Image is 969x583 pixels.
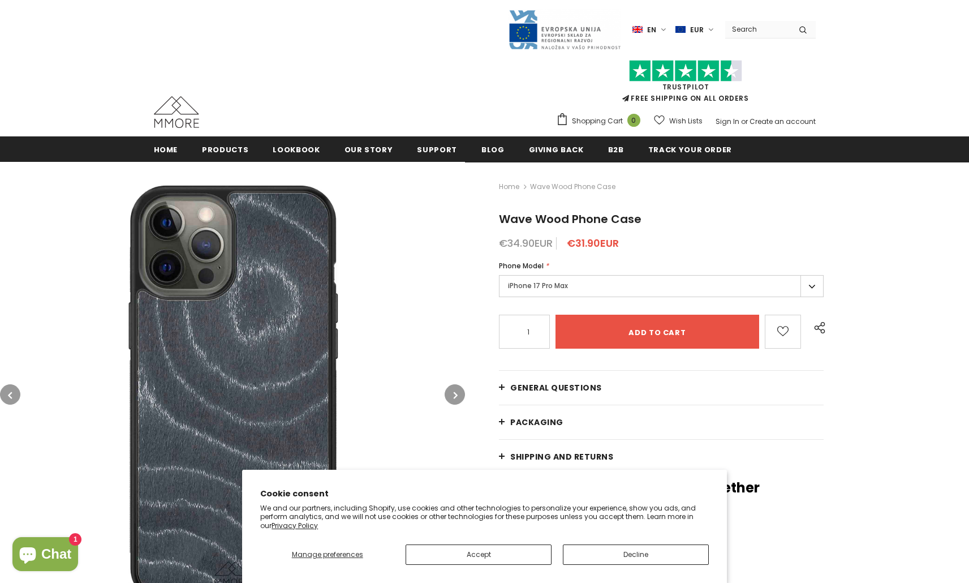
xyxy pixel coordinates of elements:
[481,144,505,155] span: Blog
[530,180,615,194] span: Wave Wood Phone Case
[154,144,178,155] span: Home
[292,550,363,559] span: Manage preferences
[510,451,613,462] span: Shipping and returns
[344,144,393,155] span: Our Story
[202,136,248,162] a: Products
[154,136,178,162] a: Home
[572,115,623,127] span: Shopping Cart
[417,136,457,162] a: support
[154,96,199,128] img: MMORE Cases
[481,136,505,162] a: Blog
[741,117,748,126] span: or
[716,117,739,126] a: Sign In
[567,236,619,250] span: €31.90EUR
[648,144,732,155] span: Track your order
[260,488,709,500] h2: Cookie consent
[508,9,621,50] img: Javni Razpis
[662,82,709,92] a: Trustpilot
[629,60,742,82] img: Trust Pilot Stars
[647,24,656,36] span: en
[555,315,759,349] input: Add to cart
[654,111,703,131] a: Wish Lists
[750,117,816,126] a: Create an account
[510,382,602,393] span: General Questions
[499,180,519,194] a: Home
[499,236,553,250] span: €34.90EUR
[499,371,824,405] a: General Questions
[272,521,318,530] a: Privacy Policy
[202,144,248,155] span: Products
[725,21,790,37] input: Search Site
[499,405,824,439] a: PACKAGING
[499,211,641,227] span: Wave Wood Phone Case
[499,261,544,271] span: Phone Model
[499,275,824,297] label: iPhone 17 Pro Max
[632,25,643,35] img: i-lang-1.png
[608,136,624,162] a: B2B
[556,65,816,103] span: FREE SHIPPING ON ALL ORDERS
[9,537,81,574] inbox-online-store-chat: Shopify online store chat
[669,115,703,127] span: Wish Lists
[260,545,394,565] button: Manage preferences
[508,24,621,34] a: Javni Razpis
[499,440,824,474] a: Shipping and returns
[563,545,709,565] button: Decline
[627,114,640,127] span: 0
[273,136,320,162] a: Lookbook
[608,144,624,155] span: B2B
[510,417,563,428] span: PACKAGING
[273,144,320,155] span: Lookbook
[556,113,646,130] a: Shopping Cart 0
[344,136,393,162] a: Our Story
[529,144,584,155] span: Giving back
[260,504,709,530] p: We and our partners, including Shopify, use cookies and other technologies to personalize your ex...
[648,136,732,162] a: Track your order
[529,136,584,162] a: Giving back
[406,545,552,565] button: Accept
[690,24,704,36] span: EUR
[417,144,457,155] span: support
